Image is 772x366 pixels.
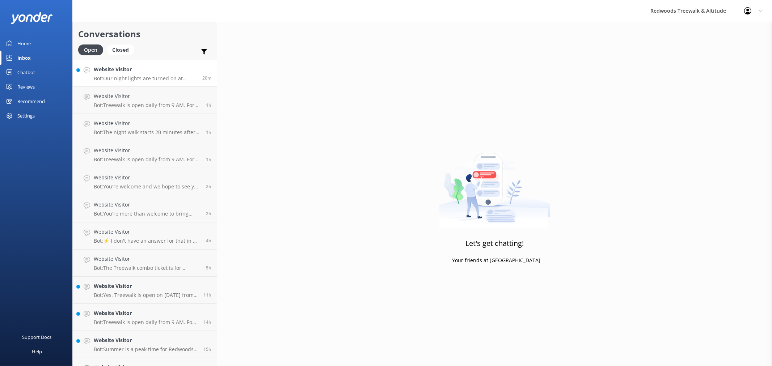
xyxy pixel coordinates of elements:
[78,44,103,55] div: Open
[73,331,217,358] a: Website VisitorBot:Summer is a peak time for Redwoods Treewalk & Nightlights, particularly in the...
[17,94,45,108] div: Recommend
[94,336,198,344] h4: Website Visitor
[94,210,201,217] p: Bot: You're more than welcome to bring your camera and take all the photos and videos you want al...
[78,27,211,41] h2: Conversations
[17,65,35,80] div: Chatbot
[94,346,198,353] p: Bot: Summer is a peak time for Redwoods Treewalk & Nightlights, particularly in the evenings, wit...
[94,309,198,317] h4: Website Visitor
[107,46,138,54] a: Closed
[73,87,217,114] a: Website VisitorBot:Treewalk is open daily from 9 AM. For last ticket sold times, please check our...
[206,129,211,135] span: 01:57pm 12-Aug-2025 (UTC +12:00) Pacific/Auckland
[17,36,31,51] div: Home
[94,201,201,209] h4: Website Visitor
[94,156,201,163] p: Bot: Treewalk is open daily from 9 AM. For last ticket sold times, please check our website FAQs ...
[203,292,211,298] span: 04:16am 12-Aug-2025 (UTC +12:00) Pacific/Auckland
[439,138,550,228] img: artwork of a man stealing a conversation from at giant smartphone
[73,141,217,168] a: Website VisitorBot:Treewalk is open daily from 9 AM. For last ticket sold times, please check our...
[11,12,52,24] img: yonder-white-logo.png
[203,346,211,352] span: 11:38pm 11-Aug-2025 (UTC +12:00) Pacific/Auckland
[206,238,211,244] span: 10:46am 12-Aug-2025 (UTC +12:00) Pacific/Auckland
[17,108,35,123] div: Settings
[22,330,52,344] div: Support Docs
[32,344,42,359] div: Help
[94,238,201,244] p: Bot: ⚡ I don't have an answer for that in my knowledge base. Please try and rephrase your questio...
[206,156,211,162] span: 01:33pm 12-Aug-2025 (UTC +12:00) Pacific/Auckland
[73,222,217,250] a: Website VisitorBot:⚡ I don't have an answer for that in my knowledge base. Please try and rephras...
[78,46,107,54] a: Open
[94,228,201,236] h4: Website Visitor
[206,183,211,190] span: 01:31pm 12-Aug-2025 (UTC +12:00) Pacific/Auckland
[94,65,197,73] h4: Website Visitor
[202,75,211,81] span: 03:12pm 12-Aug-2025 (UTC +12:00) Pacific/Auckland
[73,195,217,222] a: Website VisitorBot:You're more than welcome to bring your camera and take all the photos and vide...
[94,102,201,108] p: Bot: Treewalk is open daily from 9 AM. For last ticket sold times, please check our website FAQs ...
[203,319,211,325] span: 01:21am 12-Aug-2025 (UTC +12:00) Pacific/Auckland
[94,146,201,154] h4: Website Visitor
[94,75,197,82] p: Bot: Our night lights are turned on at sunset, and the night walk starts 20 minutes thereafter. W...
[94,92,201,100] h4: Website Visitor
[94,255,201,263] h4: Website Visitor
[206,210,211,217] span: 01:24pm 12-Aug-2025 (UTC +12:00) Pacific/Auckland
[17,80,35,94] div: Reviews
[73,114,217,141] a: Website VisitorBot:The night walk starts 20 minutes after sunset. For specific closing times, ple...
[465,238,524,249] h3: Let's get chatting!
[94,319,198,325] p: Bot: Treewalk is open daily from 9 AM. For Altitude, tours start at 10 AM.
[94,282,198,290] h4: Website Visitor
[107,44,134,55] div: Closed
[17,51,31,65] div: Inbox
[73,168,217,195] a: Website VisitorBot:You're welcome and we hope to see you at [GEOGRAPHIC_DATA] & Altitude soon!2h
[206,102,211,108] span: 02:22pm 12-Aug-2025 (UTC +12:00) Pacific/Auckland
[94,174,201,182] h4: Website Visitor
[94,129,201,136] p: Bot: The night walk starts 20 minutes after sunset. For specific closing times, please check the ...
[94,119,201,127] h4: Website Visitor
[206,265,211,271] span: 09:38am 12-Aug-2025 (UTC +12:00) Pacific/Auckland
[449,256,540,264] p: - Your friends at [GEOGRAPHIC_DATA]
[94,265,201,271] p: Bot: The Treewalk combo ticket is for General Admission entry only. To include a nighttime Fast P...
[73,250,217,277] a: Website VisitorBot:The Treewalk combo ticket is for General Admission entry only. To include a ni...
[73,304,217,331] a: Website VisitorBot:Treewalk is open daily from 9 AM. For Altitude, tours start at 10 AM.14h
[73,277,217,304] a: Website VisitorBot:Yes, Treewalk is open on [DATE] from 11 AM to 10.30 PM. However, Altitude will...
[73,60,217,87] a: Website VisitorBot:Our night lights are turned on at sunset, and the night walk starts 20 minutes...
[94,292,198,298] p: Bot: Yes, Treewalk is open on [DATE] from 11 AM to 10.30 PM. However, Altitude will be closed on ...
[94,183,201,190] p: Bot: You're welcome and we hope to see you at [GEOGRAPHIC_DATA] & Altitude soon!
